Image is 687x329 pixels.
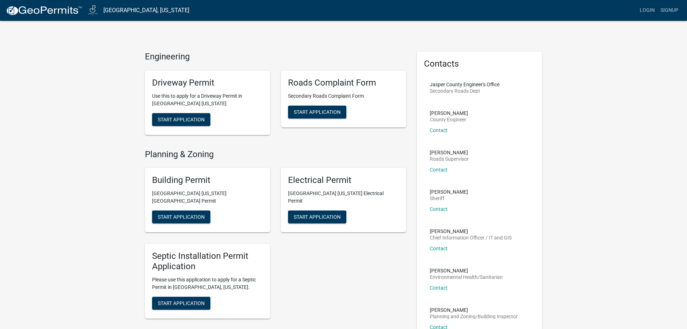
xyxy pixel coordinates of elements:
p: [PERSON_NAME] [430,111,468,116]
p: Secondary Roads Dept [430,88,500,93]
p: County Engineer [430,117,468,122]
button: Start Application [152,297,210,310]
p: Planning and Zoning/Building Inspector [430,314,518,319]
p: [PERSON_NAME] [430,308,518,313]
a: Contact [430,127,448,133]
p: Environmental Health/Sanitarian [430,275,503,280]
button: Start Application [288,106,346,118]
h5: Roads Complaint Form [288,78,399,88]
span: Start Application [158,300,205,306]
img: Jasper County, Iowa [88,5,98,15]
button: Start Application [152,211,210,223]
span: Start Application [294,109,341,115]
a: Contact [430,285,448,291]
h5: Electrical Permit [288,175,399,185]
h5: Contacts [424,59,535,69]
h5: Septic Installation Permit Application [152,251,263,272]
a: Login [637,4,658,17]
p: [GEOGRAPHIC_DATA] [US_STATE] Electrical Permit [288,190,399,205]
p: [PERSON_NAME] [430,150,469,155]
p: [GEOGRAPHIC_DATA] [US_STATE][GEOGRAPHIC_DATA] Permit [152,190,263,205]
button: Start Application [288,211,346,223]
h5: Building Permit [152,175,263,185]
a: Signup [658,4,681,17]
a: [GEOGRAPHIC_DATA], [US_STATE] [103,4,189,16]
p: Jasper County Engineer's Office [430,82,500,87]
a: Contact [430,206,448,212]
p: Roads Supervisor [430,156,469,161]
p: Please use this application to apply for a Septic Permit in [GEOGRAPHIC_DATA], [US_STATE]. [152,276,263,291]
span: Start Application [294,214,341,220]
h4: Engineering [145,52,406,62]
p: Use this to apply for a Driveway Permit in [GEOGRAPHIC_DATA] [US_STATE] [152,92,263,107]
span: Start Application [158,214,205,220]
h4: Planning & Zoning [145,149,406,160]
a: Contact [430,167,448,173]
p: [PERSON_NAME] [430,189,468,194]
p: [PERSON_NAME] [430,268,503,273]
span: Start Application [158,116,205,122]
button: Start Application [152,113,210,126]
p: [PERSON_NAME] [430,229,512,234]
p: Secondary Roads Complaint Form [288,92,399,100]
p: Sheriff [430,196,468,201]
h5: Driveway Permit [152,78,263,88]
p: Chief Information Officer / IT and GIS [430,235,512,240]
a: Contact [430,246,448,251]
